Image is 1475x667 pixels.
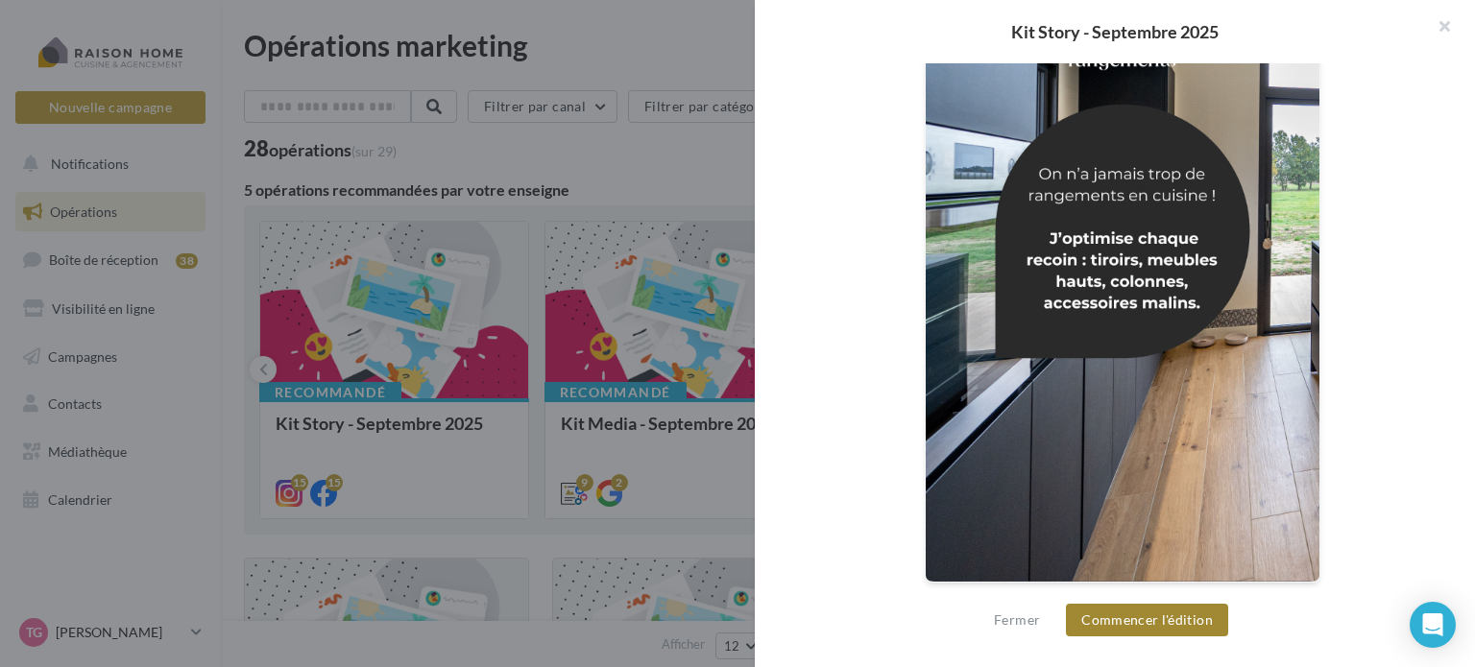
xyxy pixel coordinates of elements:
button: Fermer [986,608,1048,631]
div: Open Intercom Messenger [1410,602,1456,648]
div: La prévisualisation est non-contractuelle [925,583,1320,607]
button: Commencer l'édition [1066,604,1228,636]
div: Kit Story - Septembre 2025 [786,23,1444,40]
